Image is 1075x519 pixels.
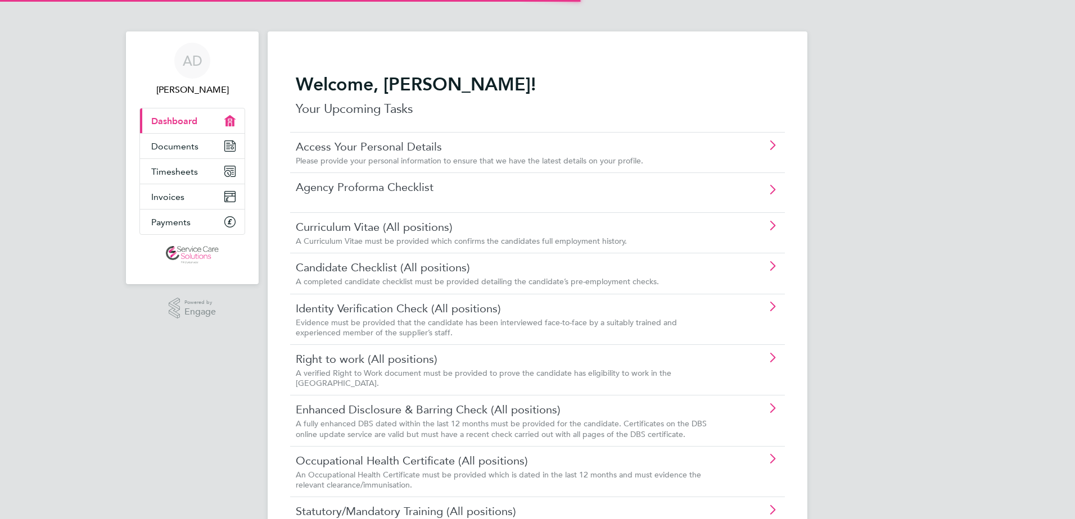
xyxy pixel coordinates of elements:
[184,307,216,317] span: Engage
[296,220,716,234] a: Curriculum Vitae (All positions)
[296,352,716,366] a: Right to work (All positions)
[140,210,245,234] a: Payments
[296,260,716,275] a: Candidate Checklist (All positions)
[296,156,643,166] span: Please provide your personal information to ensure that we have the latest details on your profile.
[296,139,716,154] a: Access Your Personal Details
[296,276,659,286] span: A completed candidate checklist must be provided detailing the candidate’s pre-employment checks.
[140,159,245,184] a: Timesheets
[169,298,216,319] a: Powered byEngage
[140,184,245,209] a: Invoices
[151,141,198,152] span: Documents
[296,504,716,518] a: Statutory/Mandatory Training (All positions)
[140,134,245,158] a: Documents
[296,100,779,118] p: Your Upcoming Tasks
[151,192,184,202] span: Invoices
[184,298,216,307] span: Powered by
[126,31,259,284] nav: Main navigation
[296,236,627,246] span: A Curriculum Vitae must be provided which confirms the candidates full employment history.
[296,402,716,417] a: Enhanced Disclosure & Barring Check (All positions)
[139,43,245,97] a: AD[PERSON_NAME]
[140,108,245,133] a: Dashboard
[151,116,197,126] span: Dashboard
[296,368,671,388] span: A verified Right to Work document must be provided to prove the candidate has eligibility to work...
[296,317,677,338] span: Evidence must be provided that the candidate has been interviewed face-to-face by a suitably trai...
[183,53,202,68] span: AD
[139,83,245,97] span: Alicia Diyyo
[166,246,219,264] img: servicecare-logo-retina.png
[296,418,707,439] span: A fully enhanced DBS dated within the last 12 months must be provided for the candidate. Certific...
[296,453,716,468] a: Occupational Health Certificate (All positions)
[296,180,716,194] a: Agency Proforma Checklist
[151,166,198,177] span: Timesheets
[139,246,245,264] a: Go to home page
[296,301,716,316] a: Identity Verification Check (All positions)
[296,73,779,95] h2: Welcome, [PERSON_NAME]!
[296,470,701,490] span: An Occupational Health Certificate must be provided which is dated in the last 12 months and must...
[151,217,191,227] span: Payments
